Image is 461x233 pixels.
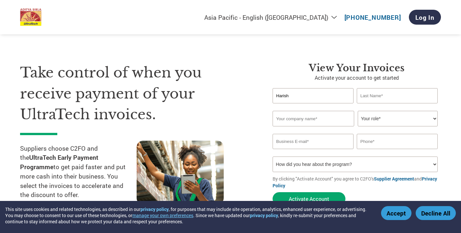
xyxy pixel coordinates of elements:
[273,104,354,108] div: Invalid first name or first name is too long
[273,175,441,189] p: By clicking "Activate Account" you agree to C2FO's and
[357,88,438,103] input: Last Name*
[273,62,441,74] h3: View your invoices
[20,153,98,171] strong: UltraTech Early Payment Programme
[344,13,401,21] a: [PHONE_NUMBER]
[20,62,253,125] h1: Take control of when you receive payment of your UltraTech invoices.
[20,144,137,200] p: Suppliers choose C2FO and the to get paid faster and put more cash into their business. You selec...
[273,74,441,82] p: Activate your account to get started
[357,134,438,149] input: Phone*
[357,104,438,108] div: Invalid last name or last name is too long
[141,206,169,212] a: privacy policy
[20,8,41,26] img: UltraTech
[250,212,278,218] a: privacy policy
[137,141,224,204] img: supply chain worker
[357,150,438,154] div: Inavlid Phone Number
[416,206,456,220] button: Decline All
[273,134,354,149] input: Invalid Email format
[5,206,372,225] div: This site uses cookies and related technologies, as described in our , for purposes that may incl...
[132,212,193,218] button: manage your own preferences
[381,206,411,220] button: Accept
[273,111,354,126] input: Your company name*
[358,111,438,126] select: Title/Role
[409,10,441,25] a: Log In
[273,176,437,189] a: Privacy Policy
[273,88,354,103] input: First Name*
[273,150,354,154] div: Inavlid Email Address
[273,192,345,205] button: Activate Account
[273,127,438,131] div: Invalid company name or company name is too long
[374,176,414,182] a: Supplier Agreement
